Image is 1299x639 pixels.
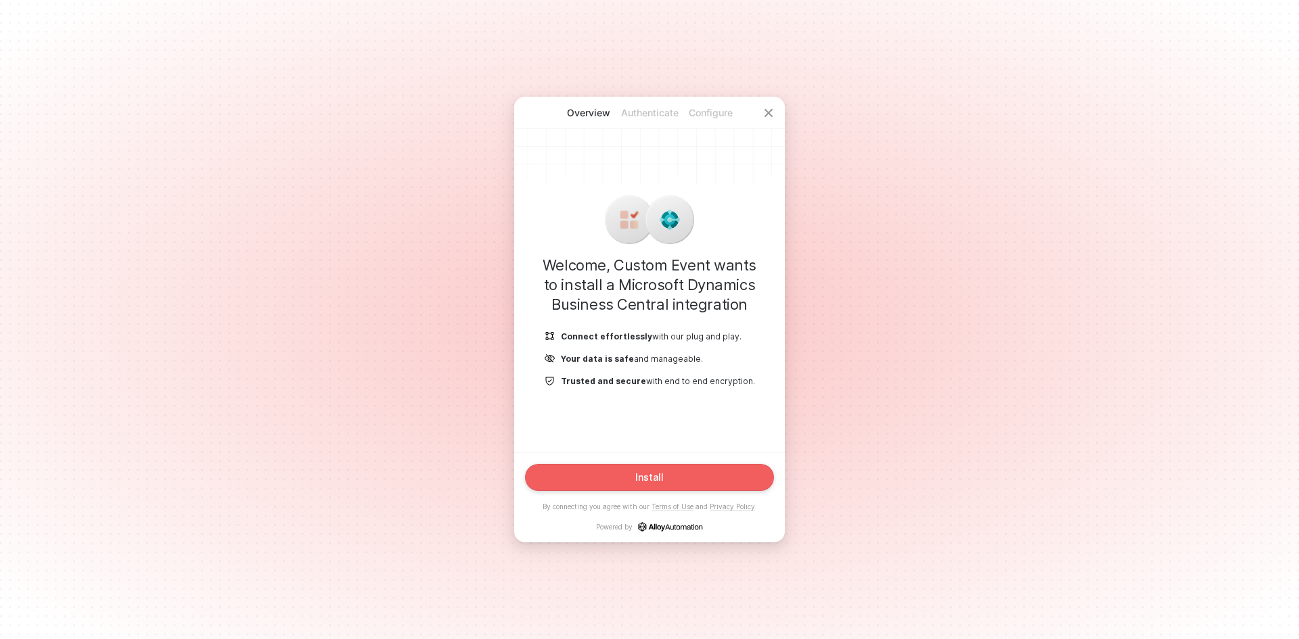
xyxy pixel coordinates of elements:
[596,522,703,531] p: Powered by
[638,522,703,531] a: icon-success
[543,502,757,511] p: By connecting you agree with our and .
[561,375,755,387] p: with end to end encryption.
[680,106,741,120] p: Configure
[545,331,555,342] img: icon
[763,108,774,118] span: icon-close
[619,106,680,120] p: Authenticate
[536,256,763,314] h1: Welcome, Custom Event wants to install a Microsoft Dynamics Business Central integration
[558,106,619,120] p: Overview
[545,353,555,364] img: icon
[545,375,555,387] img: icon
[561,331,652,341] b: Connect effortlessly
[561,376,646,386] b: Trusted and secure
[659,209,681,231] img: icon
[618,209,640,231] img: icon
[710,502,755,511] a: Privacy Policy
[652,502,693,511] a: Terms of Use
[561,353,703,364] p: and manageable.
[525,464,774,491] button: Install
[561,331,742,342] p: with our plug and play.
[561,354,634,364] b: Your data is safe
[635,472,664,483] div: Install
